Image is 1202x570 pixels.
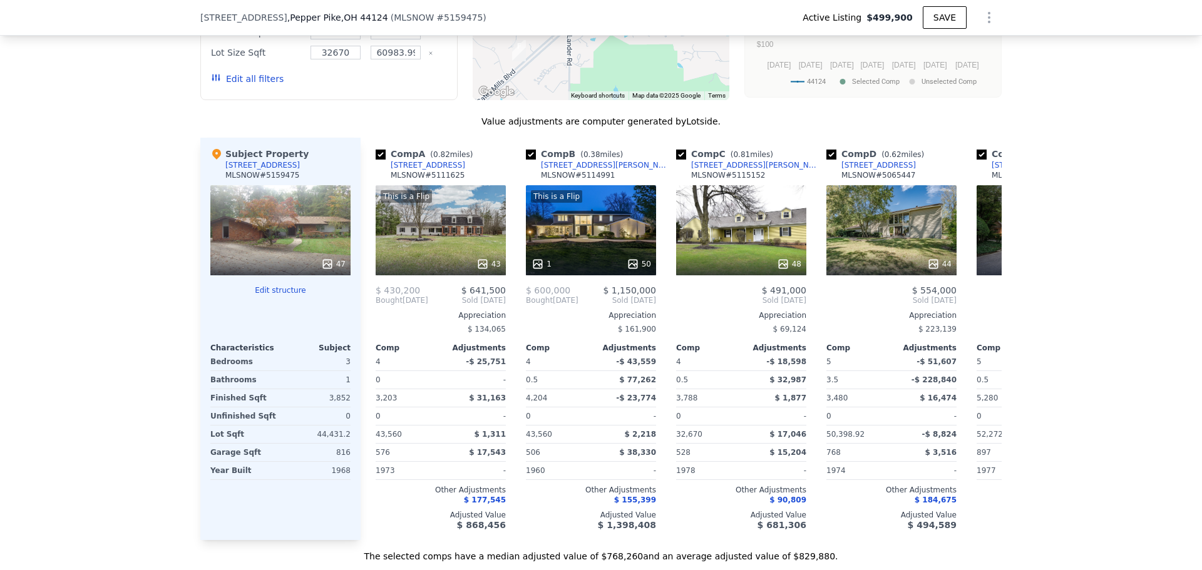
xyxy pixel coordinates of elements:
[619,375,656,384] span: $ 77,262
[428,51,433,56] button: Clear
[376,343,441,353] div: Comp
[210,343,280,353] div: Characteristics
[632,92,701,99] span: Map data ©2025 Google
[526,448,540,457] span: 506
[923,61,947,69] text: [DATE]
[676,357,681,366] span: 4
[618,325,656,333] span: $ 161,900
[210,389,278,407] div: Finished Sqft
[977,295,1107,305] span: Pending [DATE]
[381,190,432,203] div: This is a Flip
[744,462,806,479] div: -
[894,407,957,425] div: -
[927,258,952,270] div: 44
[280,343,351,353] div: Subject
[476,84,517,100] a: Open this area in Google Maps (opens a new window)
[619,448,656,457] span: $ 38,330
[894,462,957,479] div: -
[852,78,900,86] text: Selected Comp
[918,325,957,333] span: $ 223,139
[616,357,656,366] span: -$ 43,559
[283,389,351,407] div: 3,852
[826,394,848,402] span: 3,480
[507,35,531,66] div: 29499 Gates Mills Blvd
[803,11,866,24] span: Active Listing
[200,540,1002,562] div: The selected comps have a median adjusted value of $768,260 and an average adjusted value of $829...
[826,510,957,520] div: Adjusted Value
[762,285,806,295] span: $ 491,000
[922,430,957,439] span: -$ 8,824
[977,462,1039,479] div: 1977
[920,394,957,402] span: $ 16,474
[391,160,465,170] div: [STREET_ADDRESS]
[676,310,806,320] div: Appreciation
[287,11,388,24] span: , Pepper Pike
[376,148,478,160] div: Comp A
[469,394,506,402] span: $ 31,163
[826,371,889,389] div: 3.5
[210,285,351,295] button: Edit structure
[915,496,957,504] span: $ 184,675
[866,11,913,24] span: $499,900
[376,295,403,305] span: Bought
[210,407,278,425] div: Unfinished Sqft
[283,353,351,370] div: 3
[826,357,831,366] span: 5
[741,343,806,353] div: Adjustments
[526,485,656,495] div: Other Adjustments
[433,150,450,159] span: 0.82
[826,462,889,479] div: 1974
[376,510,506,520] div: Adjusted Value
[676,394,697,402] span: 3,788
[744,407,806,425] div: -
[200,115,1002,128] div: Value adjustments are computer generated by Lotside .
[908,520,957,530] span: $ 494,589
[758,520,806,530] span: $ 681,306
[826,148,929,160] div: Comp D
[766,357,806,366] span: -$ 18,598
[769,375,806,384] span: $ 32,987
[376,412,381,420] span: 0
[676,295,806,305] span: Sold [DATE]
[526,310,656,320] div: Appreciation
[210,462,278,479] div: Year Built
[676,343,741,353] div: Comp
[526,394,547,402] span: 4,204
[469,448,506,457] span: $ 17,543
[977,412,982,420] span: 0
[476,258,501,270] div: 43
[977,394,998,402] span: 5,280
[676,462,739,479] div: 1978
[283,462,351,479] div: 1968
[769,430,806,439] span: $ 17,046
[464,496,506,504] span: $ 177,545
[977,310,1107,320] div: Appreciation
[726,150,778,159] span: ( miles)
[526,285,570,295] span: $ 600,000
[526,371,588,389] div: 0.5
[977,160,1066,170] a: [STREET_ADDRESS]
[826,412,831,420] span: 0
[826,430,865,439] span: 50,398.92
[992,170,1066,180] div: MLSNOW # 5149331
[691,170,765,180] div: MLSNOW # 5115152
[541,160,671,170] div: [STREET_ADDRESS][PERSON_NAME]
[885,150,902,159] span: 0.62
[955,61,979,69] text: [DATE]
[526,412,531,420] span: 0
[200,11,287,24] span: [STREET_ADDRESS]
[391,170,465,180] div: MLSNOW # 5111625
[977,485,1107,495] div: Other Adjustments
[826,160,916,170] a: [STREET_ADDRESS]
[691,160,821,170] div: [STREET_ADDRESS][PERSON_NAME]
[777,258,801,270] div: 48
[807,78,826,86] text: 44124
[773,325,806,333] span: $ 69,124
[977,5,1002,30] button: Show Options
[283,407,351,425] div: 0
[977,148,1078,160] div: Comp E
[826,310,957,320] div: Appreciation
[425,150,478,159] span: ( miles)
[977,448,991,457] span: 897
[376,430,402,439] span: 43,560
